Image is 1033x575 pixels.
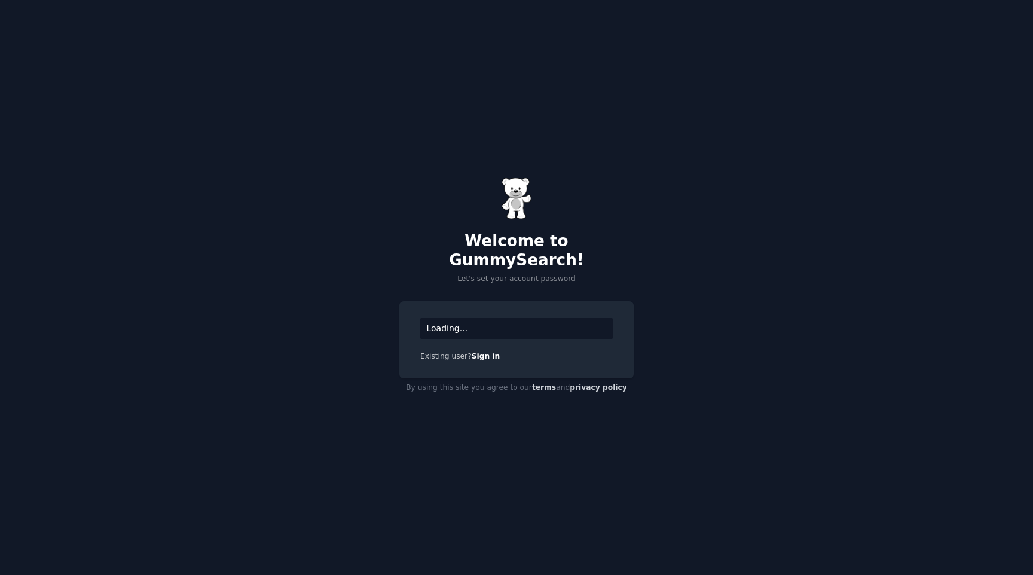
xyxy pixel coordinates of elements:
a: terms [532,383,556,392]
a: Sign in [472,352,500,360]
h2: Welcome to GummySearch! [399,232,634,270]
div: Loading... [420,318,613,339]
a: privacy policy [570,383,627,392]
div: By using this site you agree to our and [399,378,634,397]
p: Let's set your account password [399,274,634,285]
span: Existing user? [420,352,472,360]
img: Gummy Bear [502,178,531,219]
